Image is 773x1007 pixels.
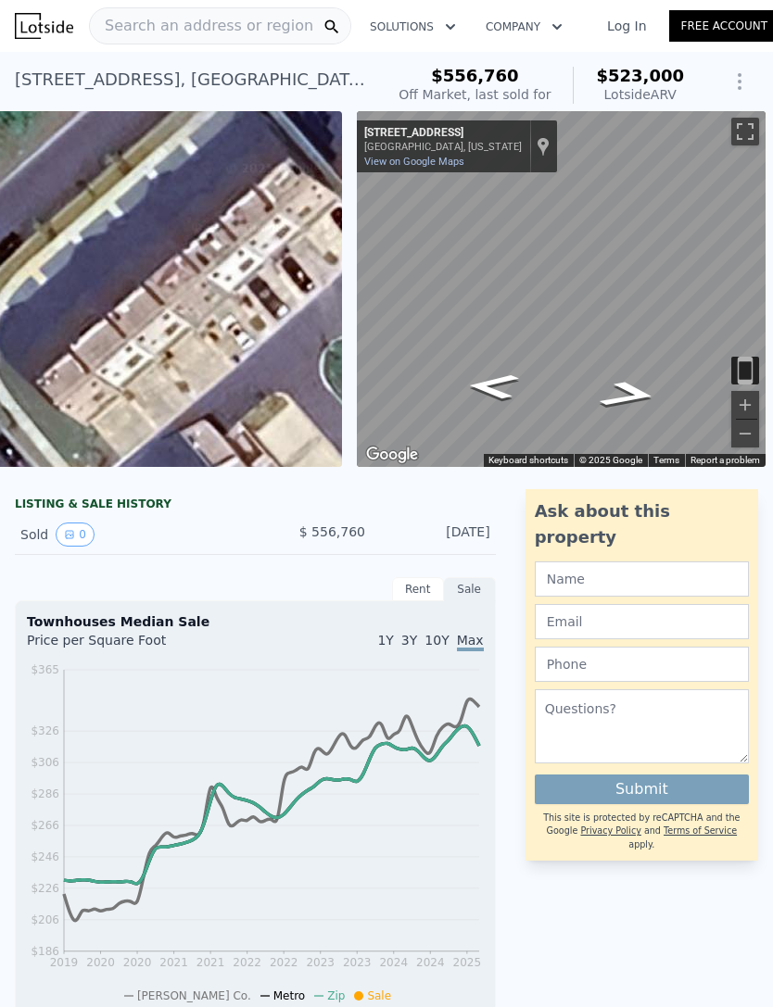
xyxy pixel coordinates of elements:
div: Rent [392,577,444,601]
button: Solutions [355,10,471,44]
button: Toggle motion tracking [731,357,759,384]
tspan: 2023 [306,956,335,969]
span: 1Y [377,633,393,648]
tspan: 2024 [416,956,445,969]
div: [STREET_ADDRESS] [364,126,522,141]
span: [PERSON_NAME] Co. [137,989,251,1002]
a: Terms of Service [664,825,737,836]
div: Sold [20,522,240,547]
tspan: $246 [31,850,59,863]
button: Zoom out [731,420,759,447]
tspan: $326 [31,724,59,737]
tspan: 2019 [50,956,79,969]
tspan: 2024 [379,956,408,969]
span: $523,000 [596,66,684,85]
div: Price per Square Foot [27,631,255,661]
tspan: 2020 [86,956,115,969]
button: Toggle fullscreen view [731,118,759,145]
button: Company [471,10,577,44]
tspan: 2023 [343,956,372,969]
input: Email [535,604,749,639]
button: Keyboard shortcuts [488,454,568,467]
span: Zip [327,989,345,1002]
a: View on Google Maps [364,156,464,168]
button: Show Options [721,63,758,100]
span: © 2025 Google [579,455,642,465]
tspan: 2021 [159,956,188,969]
span: Metro [273,989,305,1002]
div: [GEOGRAPHIC_DATA], [US_STATE] [364,141,522,153]
div: Townhouses Median Sale [27,612,484,631]
button: Submit [535,774,749,804]
a: Privacy Policy [580,825,640,836]
tspan: 2021 [196,956,225,969]
tspan: 2020 [123,956,152,969]
tspan: 2022 [233,956,261,969]
img: Google [361,443,423,467]
span: Max [457,633,484,651]
path: Go Southwest, Fair Garden Ln [444,367,540,405]
div: LISTING & SALE HISTORY [15,497,496,515]
div: This site is protected by reCAPTCHA and the Google and apply. [535,812,749,851]
button: Zoom in [731,391,759,419]
input: Name [535,561,749,597]
a: Log In [585,17,668,35]
tspan: $365 [31,663,59,676]
tspan: $186 [31,945,59,958]
tspan: $286 [31,787,59,800]
span: $ 556,760 [299,524,365,539]
tspan: $266 [31,819,59,832]
span: Sale [367,989,391,1002]
path: Go Northeast, Fair Garden Ln [574,374,682,415]
span: 3Y [401,633,417,648]
a: Open this area in Google Maps (opens a new window) [361,443,423,467]
a: Terms (opens in new tab) [653,455,679,465]
tspan: 2022 [270,956,298,969]
span: $556,760 [431,66,519,85]
tspan: $226 [31,882,59,895]
tspan: $306 [31,756,59,769]
a: Show location on map [537,136,550,157]
tspan: 2025 [453,956,482,969]
div: Map [357,111,767,467]
img: Lotside [15,13,73,39]
div: Sale [444,577,496,601]
div: [STREET_ADDRESS] , [GEOGRAPHIC_DATA] , MD 20871 [15,67,369,93]
div: Off Market, last sold for [399,85,551,104]
div: Ask about this property [535,498,749,550]
input: Phone [535,647,749,682]
a: Report a problem [691,455,760,465]
div: Lotside ARV [596,85,684,104]
button: View historical data [56,522,95,547]
div: [DATE] [380,522,490,547]
tspan: $206 [31,913,59,926]
span: 10Y [425,633,449,648]
div: Street View [357,111,767,467]
span: Search an address or region [90,15,313,37]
